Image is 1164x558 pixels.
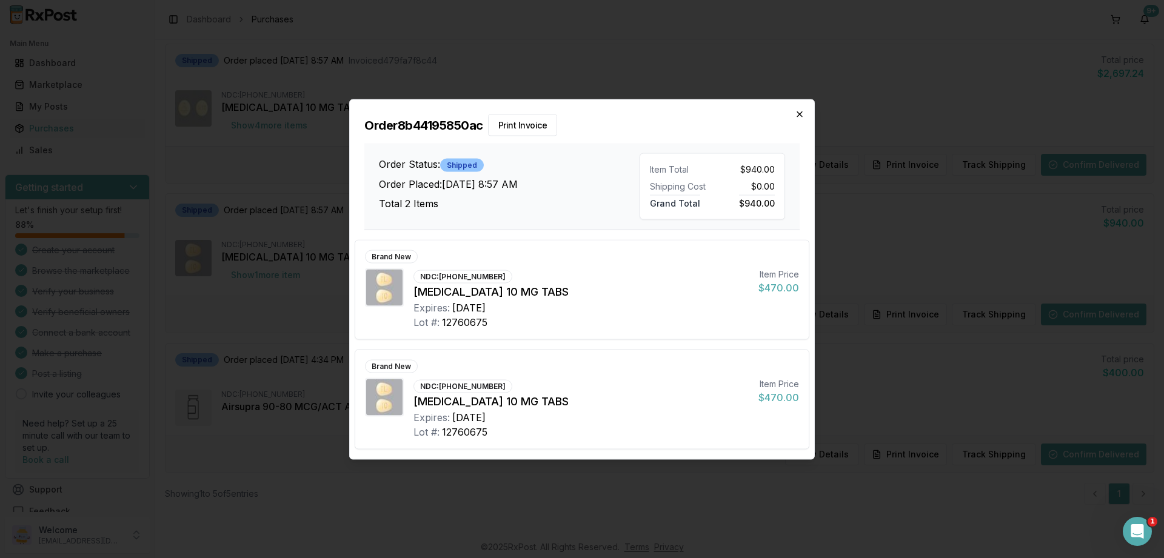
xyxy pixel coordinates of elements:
[379,157,640,172] h3: Order Status:
[452,300,486,314] div: [DATE]
[452,410,486,424] div: [DATE]
[59,15,145,27] p: Active in the last 15m
[190,5,213,28] button: Home
[19,182,115,189] div: [PERSON_NAME] • [DATE]
[1148,517,1157,526] span: 1
[758,390,799,404] div: $470.00
[650,194,700,208] span: Grand Total
[442,314,487,329] div: 12760675
[413,424,440,439] div: Lot #:
[8,5,31,28] button: go back
[758,268,799,280] div: Item Price
[364,114,800,136] h2: Order 8b44195850ac
[740,163,775,175] span: $940.00
[739,194,775,208] span: $940.00
[38,396,48,406] button: Gif picker
[366,379,403,415] img: Trintellix 10 MG TABS
[717,180,775,192] div: $0.00
[213,5,235,27] div: Close
[488,114,558,136] button: Print Invoice
[413,393,749,410] div: [MEDICAL_DATA] 10 MG TABS
[365,250,418,263] div: Brand New
[58,396,67,406] button: Upload attachment
[413,314,440,329] div: Lot #:
[35,7,54,26] img: Profile image for Manuel
[758,377,799,390] div: Item Price
[442,424,487,439] div: 12760675
[365,359,418,373] div: Brand New
[650,180,707,192] div: Shipping Cost
[379,177,640,191] h3: Order Placed: [DATE] 8:57 AM
[59,6,138,15] h1: [PERSON_NAME]
[413,379,512,393] div: NDC: [PHONE_NUMBER]
[19,77,189,172] div: Hello! I was informed of a pharmacy being closed until [DATE]. Orders 3de9acce3ae3 and c0a27f6de4...
[758,280,799,294] div: $470.00
[366,269,403,305] img: Trintellix 10 MG TABS
[413,300,450,314] div: Expires:
[19,397,28,407] button: Emoji picker
[10,70,233,206] div: Manuel says…
[379,196,640,211] h3: Total 2 Items
[440,159,484,172] div: Shipped
[10,70,199,179] div: Hello! I was informed of a pharmacy being closed until [DATE]. Orders 3de9acce3ae3 and c0a27f6de4...
[650,163,707,175] div: Item Total
[413,283,749,300] div: [MEDICAL_DATA] 10 MG TABS
[208,392,227,411] button: Send a message…
[1123,517,1152,546] iframe: Intercom live chat
[413,270,512,283] div: NDC: [PHONE_NUMBER]
[10,371,232,392] textarea: Message…
[413,410,450,424] div: Expires:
